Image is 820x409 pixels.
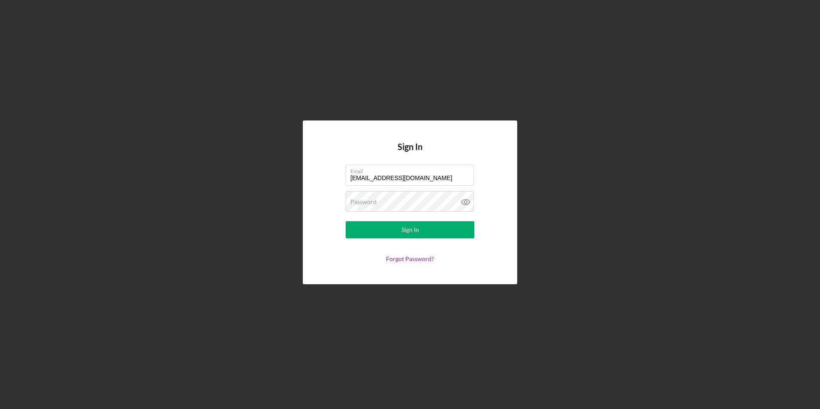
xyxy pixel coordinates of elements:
[346,221,474,238] button: Sign In
[398,142,422,165] h4: Sign In
[350,165,474,174] label: Email
[350,198,377,205] label: Password
[401,221,419,238] div: Sign In
[386,255,434,262] a: Forgot Password?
